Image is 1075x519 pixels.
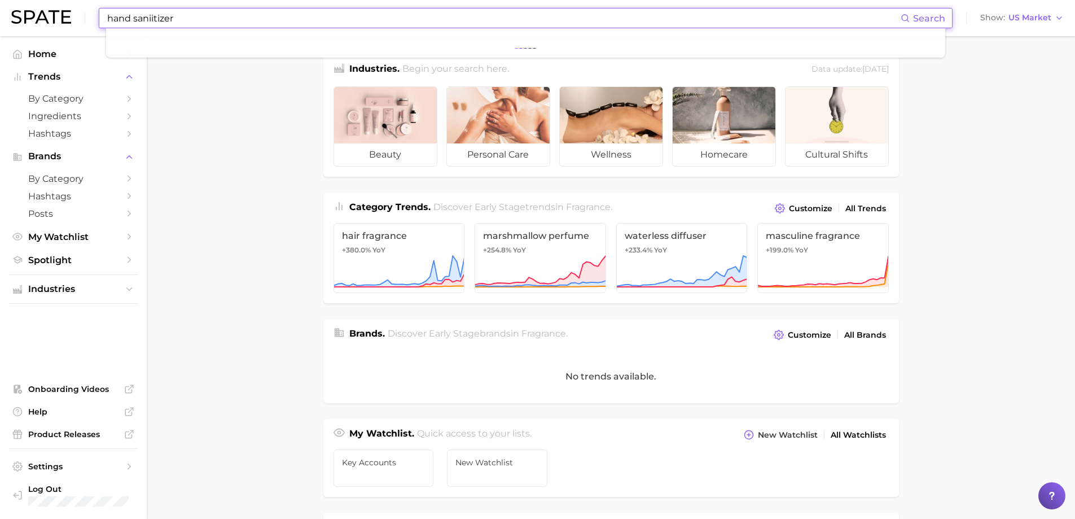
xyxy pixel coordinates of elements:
[9,148,138,165] button: Brands
[672,86,776,167] a: homecare
[9,125,138,142] a: Hashtags
[11,10,71,24] img: SPATE
[372,246,385,255] span: YoY
[334,223,465,293] a: hair fragrance+380.0% YoY
[559,86,663,167] a: wellness
[28,151,119,162] span: Brands
[9,426,138,443] a: Product Releases
[9,170,138,187] a: by Category
[446,86,550,167] a: personal care
[9,107,138,125] a: Ingredients
[766,230,880,241] span: masculine fragrance
[9,205,138,223] a: Posts
[772,200,835,216] button: Customize
[980,15,1005,21] span: Show
[323,350,899,403] div: No trends available.
[28,407,119,417] span: Help
[28,128,119,139] span: Hashtags
[513,246,526,255] span: YoY
[9,228,138,246] a: My Watchlist
[349,328,385,339] span: Brands .
[28,384,119,394] span: Onboarding Videos
[625,246,652,254] span: +233.4%
[447,450,547,487] a: New Watchlist
[789,204,832,213] span: Customize
[758,430,818,440] span: New Watchlist
[28,173,119,184] span: by Category
[28,232,119,242] span: My Watchlist
[28,429,119,439] span: Product Releases
[388,328,568,339] span: Discover Early Stage brands in .
[771,327,833,343] button: Customize
[28,72,119,82] span: Trends
[521,328,566,339] span: fragrance
[349,427,414,443] h1: My Watchlist.
[28,461,119,472] span: Settings
[9,403,138,420] a: Help
[334,143,437,166] span: beauty
[843,201,889,216] a: All Trends
[9,381,138,398] a: Onboarding Videos
[9,187,138,205] a: Hashtags
[342,458,425,467] span: Key Accounts
[766,246,793,254] span: +199.0%
[28,484,143,494] span: Log Out
[831,430,886,440] span: All Watchlists
[447,143,550,166] span: personal care
[788,330,831,340] span: Customize
[811,62,889,77] div: Data update: [DATE]
[757,223,889,293] a: masculine fragrance+199.0% YoY
[342,246,371,254] span: +380.0%
[828,428,889,443] a: All Watchlists
[977,11,1067,25] button: ShowUS Market
[349,202,431,212] span: Category Trends .
[106,8,901,28] input: Search here for a brand, industry, or ingredient
[913,13,945,24] span: Search
[741,427,820,443] button: New Watchlist
[845,204,886,213] span: All Trends
[28,284,119,294] span: Industries
[795,246,808,255] span: YoY
[9,68,138,85] button: Trends
[560,143,662,166] span: wellness
[566,202,611,212] span: fragrance
[417,427,532,443] h2: Quick access to your lists.
[433,202,612,212] span: Discover Early Stage trends in .
[475,223,606,293] a: marshmallow perfume+254.8% YoY
[9,458,138,475] a: Settings
[841,328,889,343] a: All Brands
[9,481,138,510] a: Log out. Currently logged in with e-mail laura.epstein@givaudan.com.
[402,62,509,77] h2: Begin your search here.
[625,230,739,241] span: waterless diffuser
[342,230,457,241] span: hair fragrance
[616,223,748,293] a: waterless diffuser+233.4% YoY
[334,86,437,167] a: beauty
[786,143,888,166] span: cultural shifts
[844,330,886,340] span: All Brands
[28,93,119,104] span: by Category
[9,281,138,298] button: Industries
[483,230,598,241] span: marshmallow perfume
[28,191,119,202] span: Hashtags
[9,45,138,63] a: Home
[9,90,138,107] a: by Category
[28,111,119,121] span: Ingredients
[9,251,138,269] a: Spotlight
[28,255,119,265] span: Spotlight
[1008,15,1051,21] span: US Market
[673,143,775,166] span: homecare
[28,49,119,59] span: Home
[654,246,667,255] span: YoY
[28,208,119,219] span: Posts
[349,62,400,77] h1: Industries.
[334,450,434,487] a: Key Accounts
[455,458,539,467] span: New Watchlist
[483,246,511,254] span: +254.8%
[785,86,889,167] a: cultural shifts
